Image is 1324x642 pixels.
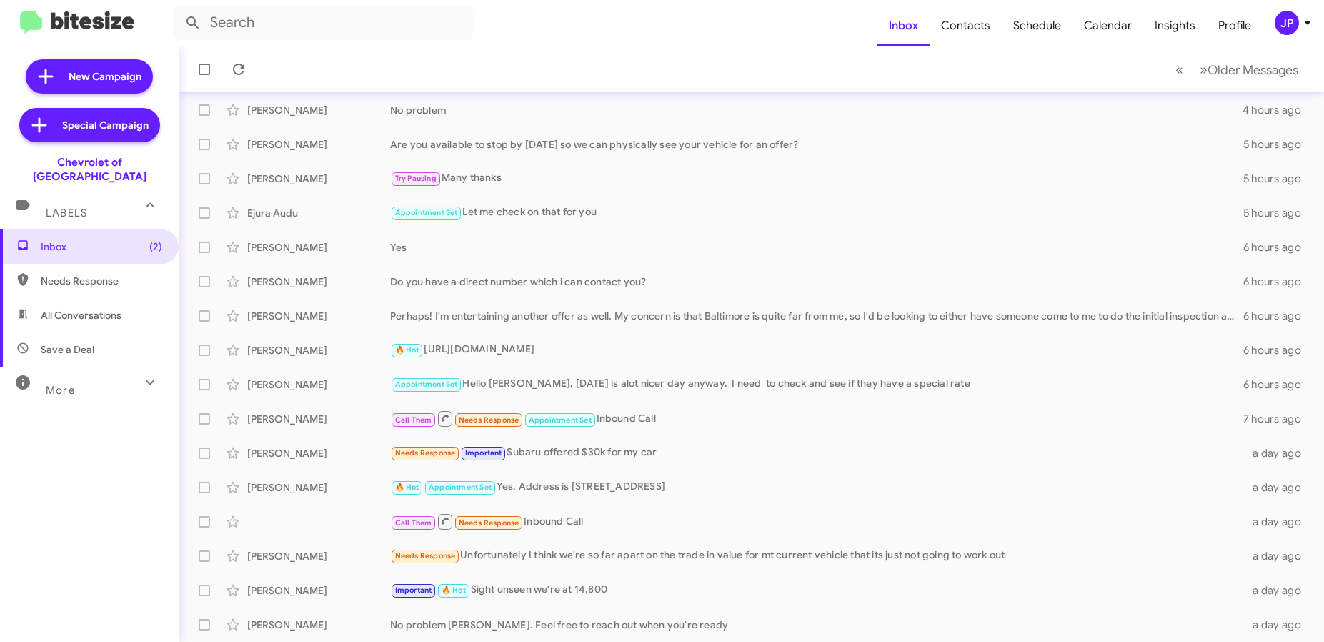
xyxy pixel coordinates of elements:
[26,59,153,94] a: New Campaign
[1191,55,1307,84] button: Next
[1208,62,1298,78] span: Older Messages
[395,208,458,217] span: Appointment Set
[1245,480,1313,495] div: a day ago
[1245,515,1313,529] div: a day ago
[390,170,1243,187] div: Many thanks
[247,137,390,152] div: [PERSON_NAME]
[442,586,466,595] span: 🔥 Hot
[247,172,390,186] div: [PERSON_NAME]
[247,412,390,426] div: [PERSON_NAME]
[930,5,1002,46] a: Contacts
[173,6,473,40] input: Search
[395,551,456,560] span: Needs Response
[247,549,390,563] div: [PERSON_NAME]
[62,118,149,132] span: Special Campaign
[247,103,390,117] div: [PERSON_NAME]
[247,618,390,632] div: [PERSON_NAME]
[390,548,1245,564] div: Unfortunately I think we're so far apart on the trade in value for mt current vehicle that its ju...
[1167,55,1192,84] button: Previous
[247,206,390,220] div: Ejura Audu
[1002,5,1072,46] a: Schedule
[395,448,456,458] span: Needs Response
[1243,412,1313,426] div: 7 hours ago
[390,309,1243,323] div: Perhaps! I'm entertaining another offer as well. My concern is that Baltimore is quite far from m...
[1243,240,1313,255] div: 6 hours ago
[459,415,519,425] span: Needs Response
[395,174,437,183] span: Try Pausing
[395,345,419,355] span: 🔥 Hot
[390,103,1243,117] div: No problem
[529,415,592,425] span: Appointment Set
[395,483,419,492] span: 🔥 Hot
[1245,583,1313,598] div: a day ago
[1243,172,1313,186] div: 5 hours ago
[395,380,458,389] span: Appointment Set
[1243,137,1313,152] div: 5 hours ago
[429,483,492,492] span: Appointment Set
[19,108,160,142] a: Special Campaign
[1243,206,1313,220] div: 5 hours ago
[1245,446,1313,460] div: a day ago
[1168,55,1307,84] nav: Page navigation example
[1243,275,1313,289] div: 6 hours ago
[247,240,390,255] div: [PERSON_NAME]
[390,137,1243,152] div: Are you available to stop by [DATE] so we can physically see your vehicle for an offer?
[390,342,1243,358] div: [URL][DOMAIN_NAME]
[395,586,432,595] span: Important
[247,583,390,598] div: [PERSON_NAME]
[1072,5,1143,46] a: Calendar
[46,207,87,219] span: Labels
[247,309,390,323] div: [PERSON_NAME]
[1245,618,1313,632] div: a day ago
[390,513,1245,530] div: Inbound Call
[1243,103,1313,117] div: 4 hours ago
[390,618,1245,632] div: No problem [PERSON_NAME]. Feel free to reach out when you're ready
[390,410,1243,428] div: Inbound Call
[877,5,930,46] a: Inbox
[1143,5,1207,46] a: Insights
[41,342,94,357] span: Save a Deal
[1200,61,1208,79] span: »
[41,308,121,322] span: All Conversations
[247,446,390,460] div: [PERSON_NAME]
[69,69,141,84] span: New Campaign
[1175,61,1183,79] span: «
[1243,343,1313,357] div: 6 hours ago
[390,445,1245,461] div: Subaru offered $30k for my car
[46,384,75,397] span: More
[1263,11,1308,35] button: JP
[1243,377,1313,392] div: 6 hours ago
[1275,11,1299,35] div: JP
[247,343,390,357] div: [PERSON_NAME]
[390,240,1243,255] div: Yes
[395,518,432,528] span: Call Them
[390,204,1243,221] div: Let me check on that for you
[247,480,390,495] div: [PERSON_NAME]
[390,275,1243,289] div: Do you have a direct number which i can contact you?
[1245,549,1313,563] div: a day ago
[465,448,502,458] span: Important
[149,239,162,254] span: (2)
[390,582,1245,598] div: Sight unseen we're at 14,800
[390,376,1243,392] div: Hello [PERSON_NAME], [DATE] is alot nicer day anyway. I need to check and see if they have a spec...
[247,377,390,392] div: [PERSON_NAME]
[395,415,432,425] span: Call Them
[41,274,162,288] span: Needs Response
[247,275,390,289] div: [PERSON_NAME]
[1243,309,1313,323] div: 6 hours ago
[1207,5,1263,46] a: Profile
[41,239,162,254] span: Inbox
[459,518,519,528] span: Needs Response
[390,479,1245,495] div: Yes. Address is [STREET_ADDRESS]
